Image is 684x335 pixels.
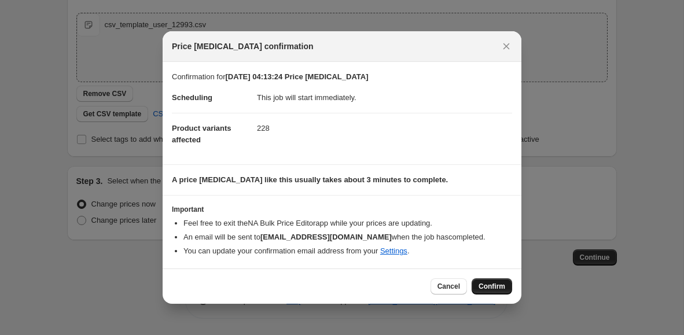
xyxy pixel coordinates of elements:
b: [DATE] 04:13:24 Price [MEDICAL_DATA] [225,72,368,81]
h3: Important [172,205,512,214]
span: Scheduling [172,93,212,102]
span: Cancel [437,282,460,291]
b: A price [MEDICAL_DATA] like this usually takes about 3 minutes to complete. [172,175,448,184]
span: Product variants affected [172,124,231,144]
dd: 228 [257,113,512,143]
li: You can update your confirmation email address from your . [183,245,512,257]
span: Confirm [479,282,505,291]
button: Close [498,38,514,54]
a: Settings [380,246,407,255]
b: [EMAIL_ADDRESS][DOMAIN_NAME] [260,233,392,241]
dd: This job will start immediately. [257,83,512,113]
button: Confirm [472,278,512,294]
p: Confirmation for [172,71,512,83]
button: Cancel [431,278,467,294]
span: Price [MEDICAL_DATA] confirmation [172,41,314,52]
li: An email will be sent to when the job has completed . [183,231,512,243]
li: Feel free to exit the NA Bulk Price Editor app while your prices are updating. [183,218,512,229]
